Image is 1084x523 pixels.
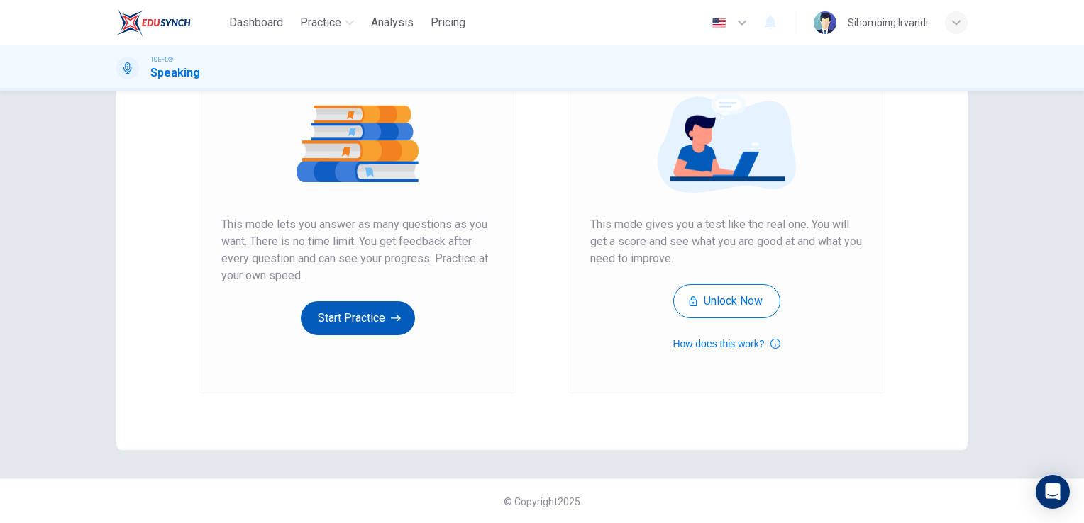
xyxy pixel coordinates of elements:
[223,10,289,35] button: Dashboard
[301,301,415,335] button: Start Practice
[431,14,465,31] span: Pricing
[848,14,928,31] div: Sihombing Irvandi
[116,9,223,37] a: EduSynch logo
[371,14,414,31] span: Analysis
[229,14,283,31] span: Dashboard
[116,9,191,37] img: EduSynch logo
[221,216,494,284] span: This mode lets you answer as many questions as you want. There is no time limit. You get feedback...
[710,18,728,28] img: en
[673,284,780,318] button: Unlock Now
[590,216,863,267] span: This mode gives you a test like the real one. You will get a score and see what you are good at a...
[504,496,580,507] span: © Copyright 2025
[1036,475,1070,509] div: Open Intercom Messenger
[300,14,341,31] span: Practice
[365,10,419,35] button: Analysis
[425,10,471,35] button: Pricing
[673,335,780,352] button: How does this work?
[150,55,173,64] span: TOEFL®
[294,10,360,35] button: Practice
[814,11,836,34] img: Profile picture
[150,64,200,81] h1: Speaking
